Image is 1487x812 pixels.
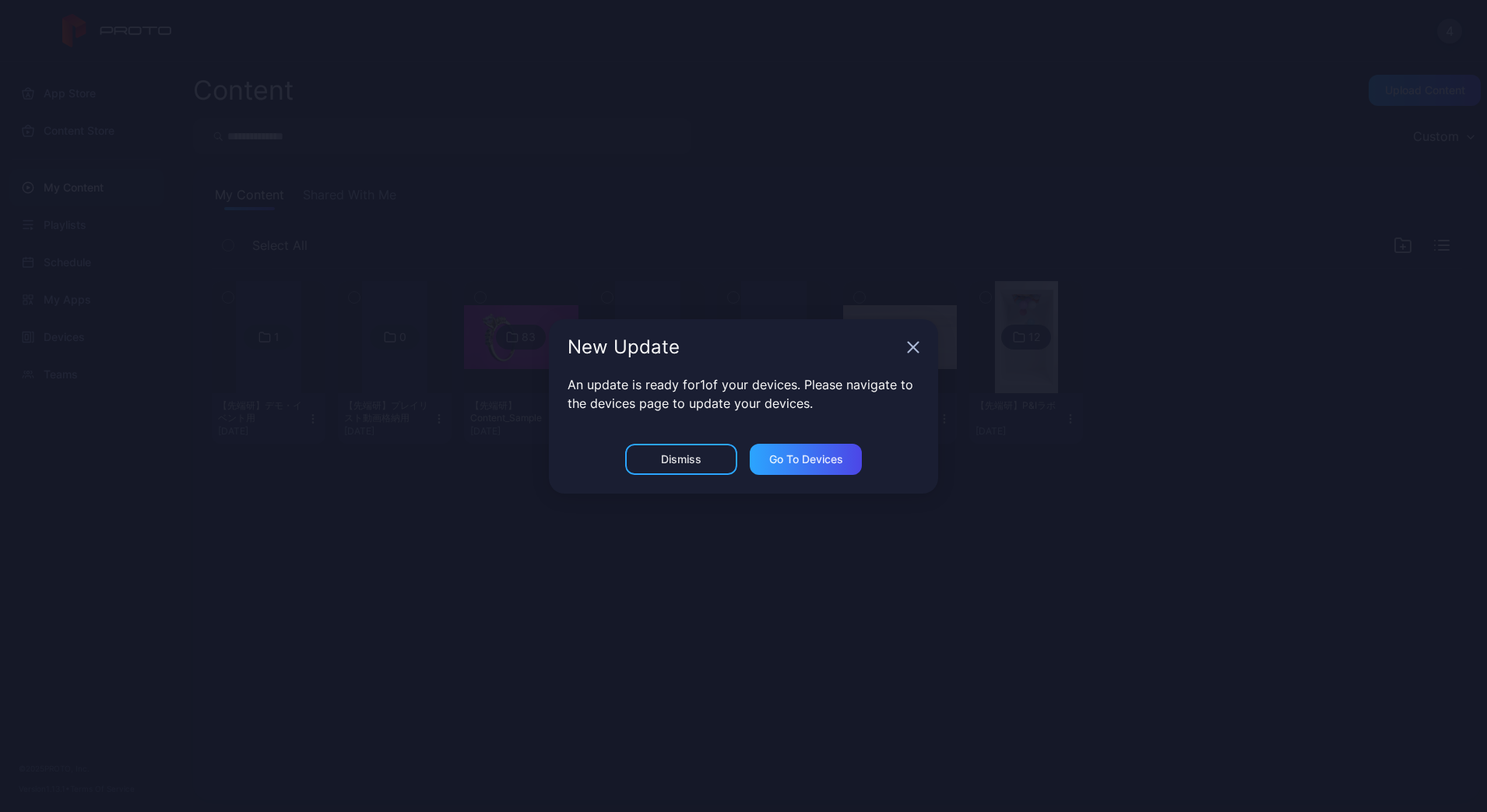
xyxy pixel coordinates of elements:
[750,444,862,475] button: Go to devices
[769,453,843,466] div: Go to devices
[568,338,901,357] div: New Update
[661,453,701,466] div: Dismiss
[568,375,919,413] p: An update is ready for 1 of your devices. Please navigate to the devices page to update your devi...
[625,444,737,475] button: Dismiss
